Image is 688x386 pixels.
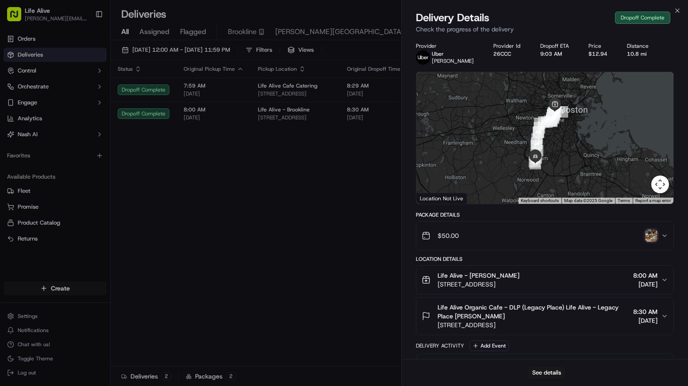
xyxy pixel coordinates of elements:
[633,280,657,289] span: [DATE]
[62,219,107,226] a: Powered byPylon
[534,122,545,134] div: 22
[438,231,459,240] span: $50.00
[531,138,542,149] div: 26
[416,266,673,294] button: Life Alive - [PERSON_NAME][STREET_ADDRESS]8:00 AM[DATE]
[419,192,448,204] img: Google
[438,303,630,321] span: Life Alive Organic Cafe - DLP (Legacy Place) Life Alive - Legacy Place [PERSON_NAME]
[9,153,23,167] img: Klarizel Pensader
[416,298,673,335] button: Life Alive Organic Cafe - DLP (Legacy Place) Life Alive - Legacy Place [PERSON_NAME][STREET_ADDRE...
[540,42,574,50] div: Dropoff ETA
[645,229,657,242] img: photo_proof_of_delivery image
[546,112,557,124] div: 4
[71,194,146,210] a: 💻API Documentation
[633,307,657,316] span: 8:30 AM
[544,115,556,127] div: 18
[9,199,16,206] div: 📗
[416,42,479,50] div: Provider
[5,194,71,210] a: 📗Knowledge Base
[550,106,561,118] div: 12
[80,161,98,168] span: [DATE]
[493,50,511,57] button: 26CCC
[9,115,59,122] div: Past conversations
[419,192,448,204] a: Open this area in Google Maps (opens a new window)
[9,9,27,27] img: Nash
[534,118,546,129] div: 21
[438,321,630,329] span: [STREET_ADDRESS]
[538,116,550,128] div: 20
[541,116,553,128] div: 19
[18,161,25,168] img: 1736555255976-a54dd68f-1ca7-489b-9aae-adbdc363a1c4
[80,137,98,144] span: [DATE]
[416,50,430,65] img: uber-new-logo.jpeg
[27,137,73,144] span: Klarizel Pensader
[533,126,544,138] div: 24
[416,342,464,349] div: Delivery Activity
[493,42,526,50] div: Provider Id
[528,367,565,379] button: See details
[40,84,145,93] div: Start new chat
[532,145,543,157] div: 28
[9,35,161,50] p: Welcome 👋
[547,109,558,121] div: 8
[469,340,509,351] button: Add Event
[564,198,612,203] span: Map data ©2025 Google
[651,176,669,193] button: Map camera controls
[416,256,674,263] div: Location Details
[9,129,23,143] img: Klarizel Pensader
[633,271,657,280] span: 8:00 AM
[635,198,671,203] a: Report a map error
[432,50,474,57] p: Uber
[88,219,107,226] span: Pylon
[416,211,674,218] div: Package Details
[84,198,142,206] span: API Documentation
[540,50,574,57] div: 9:03 AM
[416,222,673,250] button: $50.00photo_proof_of_delivery image
[521,198,559,204] button: Keyboard shortcuts
[416,193,467,204] div: Location Not Live
[137,113,161,124] button: See all
[438,280,519,289] span: [STREET_ADDRESS]
[416,11,489,25] span: Delivery Details
[75,161,78,168] span: •
[530,140,542,152] div: 27
[19,84,35,100] img: 1724597045416-56b7ee45-8013-43a0-a6f9-03cb97ddad50
[557,106,568,118] div: 1
[633,316,657,325] span: [DATE]
[627,42,654,50] div: Distance
[627,50,654,57] div: 10.8 mi
[75,137,78,144] span: •
[432,57,474,65] span: [PERSON_NAME]
[588,42,613,50] div: Price
[416,25,674,34] p: Check the progress of the delivery
[438,271,519,280] span: Life Alive - [PERSON_NAME]
[547,107,559,119] div: 9
[27,161,73,168] span: Klarizel Pensader
[618,198,630,203] a: Terms (opens in new tab)
[23,57,159,66] input: Got a question? Start typing here...
[546,114,557,126] div: 17
[588,50,613,57] div: $12.94
[18,198,68,206] span: Knowledge Base
[9,84,25,100] img: 1736555255976-a54dd68f-1ca7-489b-9aae-adbdc363a1c4
[75,199,82,206] div: 💻
[18,138,25,145] img: 1736555255976-a54dd68f-1ca7-489b-9aae-adbdc363a1c4
[531,133,543,145] div: 25
[40,93,122,100] div: We're available if you need us!
[549,109,560,121] div: 15
[548,112,559,124] div: 16
[150,87,161,98] button: Start new chat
